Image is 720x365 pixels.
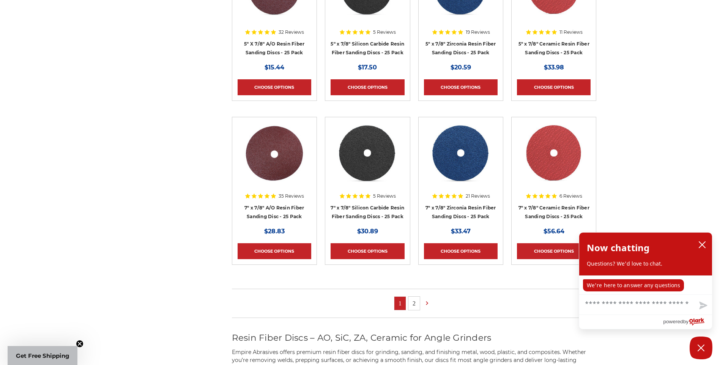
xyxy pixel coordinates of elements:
[517,79,591,95] a: Choose Options
[8,346,77,365] div: Get Free ShippingClose teaser
[518,205,589,219] a: 7" x 7/8" Ceramic Resin Fiber Sanding Discs - 25 Pack
[373,30,396,35] span: 5 Reviews
[238,123,311,196] a: 7 inch aluminum oxide resin fiber disc
[424,79,498,95] a: Choose Options
[331,205,404,219] a: 7" x 7/8" Silicon Carbide Resin Fiber Sanding Discs - 25 Pack
[244,41,304,55] a: 5" X 7/8" A/O Resin Fiber Sanding Discs - 25 Pack
[331,243,404,259] a: Choose Options
[451,228,471,235] span: $33.47
[663,317,683,326] span: powered
[523,123,584,183] img: 7 inch ceramic resin fiber disc
[232,332,492,343] span: Resin Fiber Discs – AO, SiC, ZA, Ceramic for Angle Grinders
[244,205,304,219] a: 7" x 7/8" A/O Resin Fiber Sanding Disc - 25 Pack
[373,194,396,198] span: 5 Reviews
[331,123,404,196] a: 7 Inch Silicon Carbide Resin Fiber Disc
[518,41,589,55] a: 5" x 7/8" Ceramic Resin Fiber Sanding Discs - 25 Pack
[587,240,649,255] h2: Now chatting
[517,123,591,196] a: 7 inch ceramic resin fiber disc
[16,352,69,359] span: Get Free Shipping
[544,228,564,235] span: $56.64
[466,194,490,198] span: 21 Reviews
[331,41,404,55] a: 5" x 7/8" Silicon Carbide Resin Fiber Sanding Discs - 25 Pack
[425,205,496,219] a: 7" x 7/8" Zirconia Resin Fiber Sanding Discs - 25 Pack
[663,315,712,329] a: Powered by Olark
[424,243,498,259] a: Choose Options
[683,317,688,326] span: by
[559,194,582,198] span: 6 Reviews
[579,275,712,294] div: chat
[696,239,708,250] button: close chatbox
[238,79,311,95] a: Choose Options
[430,123,491,183] img: 7 inch zirconia resin fiber disc
[244,123,305,183] img: 7 inch aluminum oxide resin fiber disc
[583,279,684,291] p: We're here to answer any questions
[451,64,471,71] span: $20.59
[579,232,712,329] div: olark chatbox
[690,337,712,359] button: Close Chatbox
[264,228,285,235] span: $28.83
[238,243,311,259] a: Choose Options
[517,243,591,259] a: Choose Options
[466,30,490,35] span: 19 Reviews
[358,64,377,71] span: $17.50
[544,64,564,71] span: $33.98
[408,297,420,310] a: 2
[357,228,378,235] span: $30.89
[587,260,704,267] p: Questions? We'd love to chat.
[337,123,398,183] img: 7 Inch Silicon Carbide Resin Fiber Disc
[394,297,406,310] a: 1
[279,194,304,198] span: 35 Reviews
[76,340,84,348] button: Close teaser
[425,41,496,55] a: 5" x 7/8" Zirconia Resin Fiber Sanding Discs - 25 Pack
[424,123,498,196] a: 7 inch zirconia resin fiber disc
[693,297,712,315] button: Send message
[559,30,583,35] span: 11 Reviews
[265,64,284,71] span: $15.44
[279,30,304,35] span: 32 Reviews
[331,79,404,95] a: Choose Options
